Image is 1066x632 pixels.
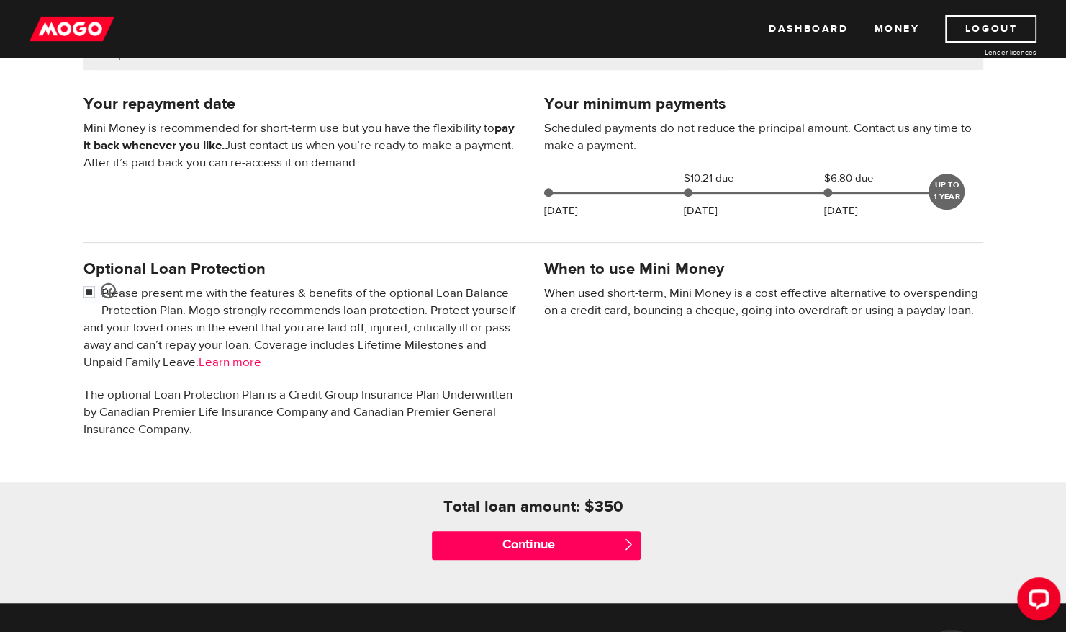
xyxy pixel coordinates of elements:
[432,531,641,560] input: Continue
[83,120,523,172] p: Mini Money is recommended for short-term use but you have the flexibility to Just contact us when...
[544,259,724,279] h4: When to use Mini Money
[945,15,1036,43] a: Logout
[929,174,965,210] div: UP TO 1 YEAR
[595,497,623,517] h4: 350
[544,94,983,114] h4: Your minimum payments
[83,285,101,303] input: <span class="smiley-face happy"></span>
[1006,571,1066,632] iframe: LiveChat chat widget
[30,15,114,43] img: mogo_logo-11ee424be714fa7cbb0f0f49df9e16ec.png
[684,170,756,187] span: $10.21 due
[544,120,983,154] p: Scheduled payments do not reduce the principal amount. Contact us any time to make a payment.
[544,202,578,220] p: [DATE]
[823,202,857,220] p: [DATE]
[684,202,718,220] p: [DATE]
[83,259,523,279] h4: Optional Loan Protection
[199,355,261,370] a: Learn more
[623,538,635,551] span: 
[83,94,523,114] h4: Your repayment date
[823,170,895,187] span: $6.80 due
[83,120,515,153] b: pay it back whenever you like.
[83,386,523,438] p: The optional Loan Protection Plan is a Credit Group Insurance Plan Underwritten by Canadian Premi...
[544,285,983,319] p: When used short-term, Mini Money is a cost effective alternative to overspending on a credit card...
[769,15,848,43] a: Dashboard
[83,285,523,371] p: Please present me with the features & benefits of the optional Loan Balance Protection Plan. Mogo...
[443,497,595,517] h4: Total loan amount: $
[929,47,1036,58] a: Lender licences
[874,15,919,43] a: Money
